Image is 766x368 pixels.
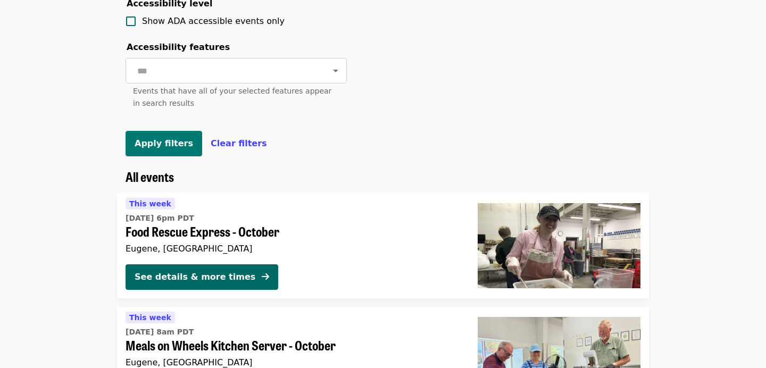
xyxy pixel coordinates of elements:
[117,193,649,298] a: See details for "Food Rescue Express - October"
[126,338,461,353] span: Meals on Wheels Kitchen Server - October
[129,313,171,322] span: This week
[133,87,331,107] span: Events that have all of your selected features appear in search results
[211,137,267,150] button: Clear filters
[478,203,640,288] img: Food Rescue Express - October organized by FOOD For Lane County
[262,272,269,282] i: arrow-right icon
[126,167,174,186] span: All events
[126,224,461,239] span: Food Rescue Express - October
[135,271,255,283] div: See details & more times
[135,138,193,148] span: Apply filters
[211,138,267,148] span: Clear filters
[126,244,461,254] div: Eugene, [GEOGRAPHIC_DATA]
[126,357,461,367] div: Eugene, [GEOGRAPHIC_DATA]
[142,16,285,26] span: Show ADA accessible events only
[129,199,171,208] span: This week
[328,63,343,78] button: Open
[126,264,278,290] button: See details & more times
[126,327,194,338] time: [DATE] 8am PDT
[126,131,202,156] button: Apply filters
[127,42,230,52] span: Accessibility features
[126,213,194,224] time: [DATE] 6pm PDT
